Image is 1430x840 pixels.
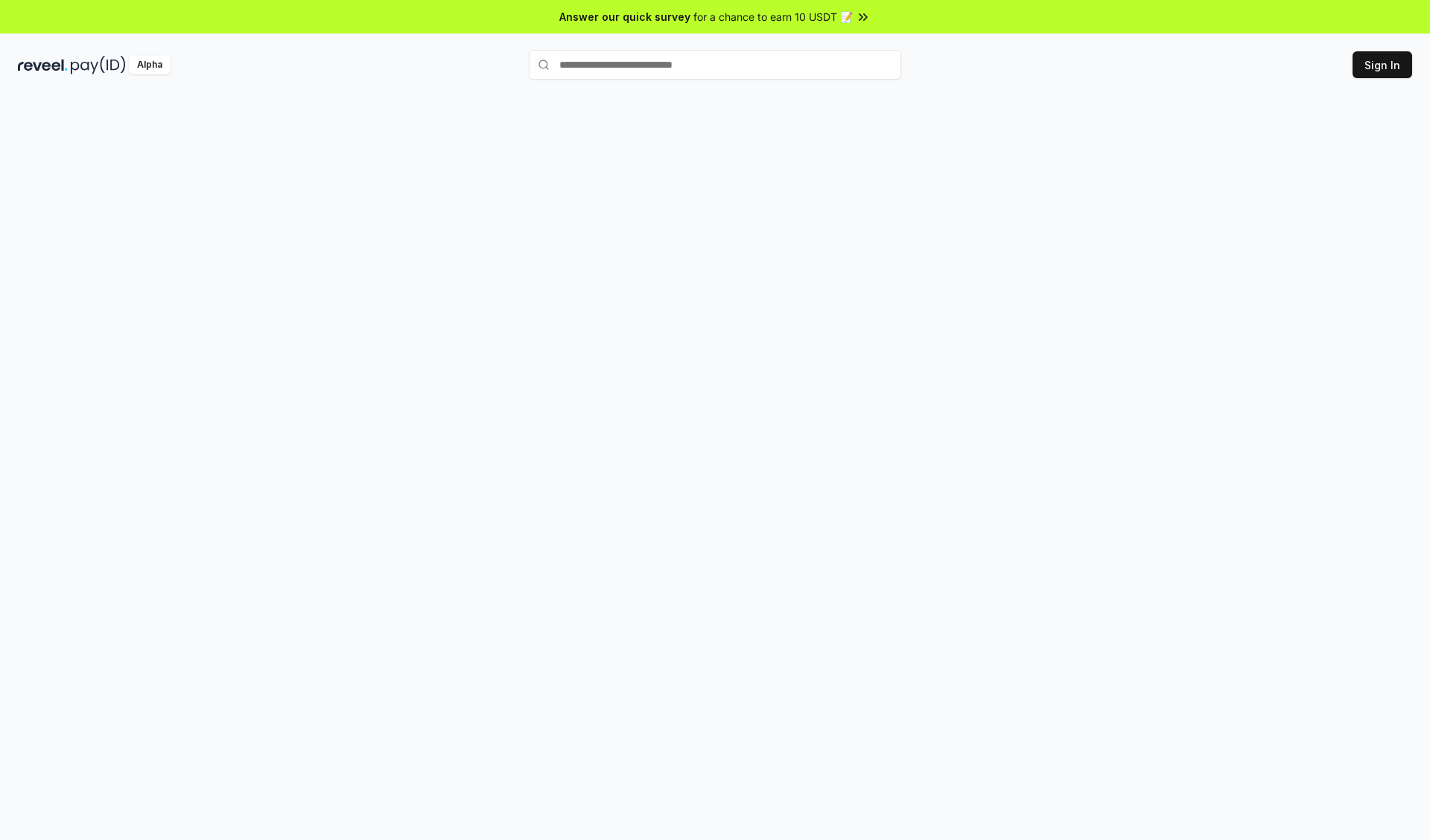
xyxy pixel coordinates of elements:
img: pay_id [71,56,126,74]
img: reveel_dark [18,56,68,74]
span: Answer our quick survey [559,9,690,25]
button: Sign In [1353,51,1412,78]
div: Alpha [129,56,171,74]
span: for a chance to earn 10 USDT 📝 [693,9,853,25]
